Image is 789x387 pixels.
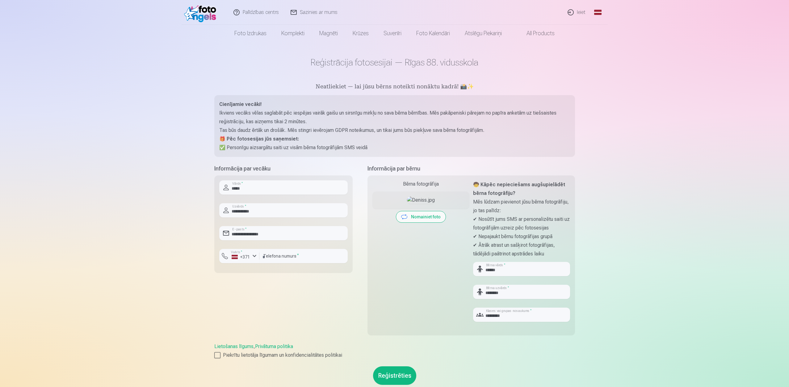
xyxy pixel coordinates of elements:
[376,25,409,42] a: Suvenīri
[274,25,312,42] a: Komplekti
[214,57,575,68] h1: Reģistrācija fotosesijai — Rīgas 88. vidusskola
[409,25,457,42] a: Foto kalendāri
[407,196,435,204] img: Deniss.jpg
[214,164,353,173] h5: Informācija par vecāku
[232,254,250,260] div: +371
[219,136,299,142] strong: 🎁 Pēc fotosesijas jūs saņemsiet:
[214,343,254,349] a: Lietošanas līgums
[396,211,446,222] button: Nomainiet foto
[219,143,570,152] p: ✅ Personīgu aizsargātu saiti uz visām bērna fotogrāfijām SMS veidā
[229,250,244,254] label: Valsts
[372,180,469,188] div: Bērna fotogrāfija
[255,343,293,349] a: Privātuma politika
[509,25,562,42] a: All products
[184,2,220,22] img: /fa1
[345,25,376,42] a: Krūzes
[367,164,575,173] h5: Informācija par bērnu
[473,232,570,241] p: ✔ Nepajaukt bērnu fotogrāfijas grupā
[219,126,570,135] p: Tas būs daudz ērtāk un drošāk. Mēs stingri ievērojam GDPR noteikumus, un tikai jums būs piekļuve ...
[214,351,575,359] label: Piekrītu lietotāja līgumam un konfidencialitātes politikai
[219,109,570,126] p: Ikviens vecāks vēlas saglabāt pēc iespējas vairāk gaišu un sirsnīgu mirkļu no sava bērna bērnības...
[457,25,509,42] a: Atslēgu piekariņi
[473,198,570,215] p: Mēs lūdzam pievienot jūsu bērna fotogrāfiju, jo tas palīdz:
[473,182,565,196] strong: 🧒 Kāpēc nepieciešams augšupielādēt bērna fotogrāfiju?
[227,25,274,42] a: Foto izdrukas
[214,343,575,359] div: ,
[214,83,575,91] h5: Neatliekiet — lai jūsu bērns noteikti nonāktu kadrā! 📸✨
[473,215,570,232] p: ✔ Nosūtīt jums SMS ar personalizētu saiti uz fotogrāfijām uzreiz pēc fotosesijas
[473,241,570,258] p: ✔ Ātrāk atrast un sašķirot fotogrāfijas, tādējādi paātrinot apstrādes laiku
[219,249,259,263] button: Valsts*+371
[219,101,262,107] strong: Cienījamie vecāki!
[312,25,345,42] a: Magnēti
[373,366,416,385] button: Reģistrēties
